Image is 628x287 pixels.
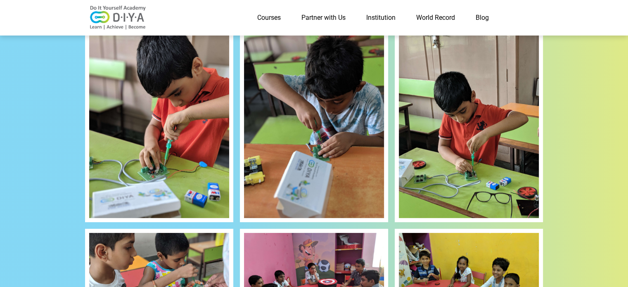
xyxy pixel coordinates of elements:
[85,5,151,30] img: logo-v2.png
[465,9,499,26] a: Blog
[356,9,406,26] a: Institution
[499,9,543,26] a: Contact Us
[291,9,356,26] a: Partner with Us
[247,9,291,26] a: Courses
[406,9,465,26] a: World Record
